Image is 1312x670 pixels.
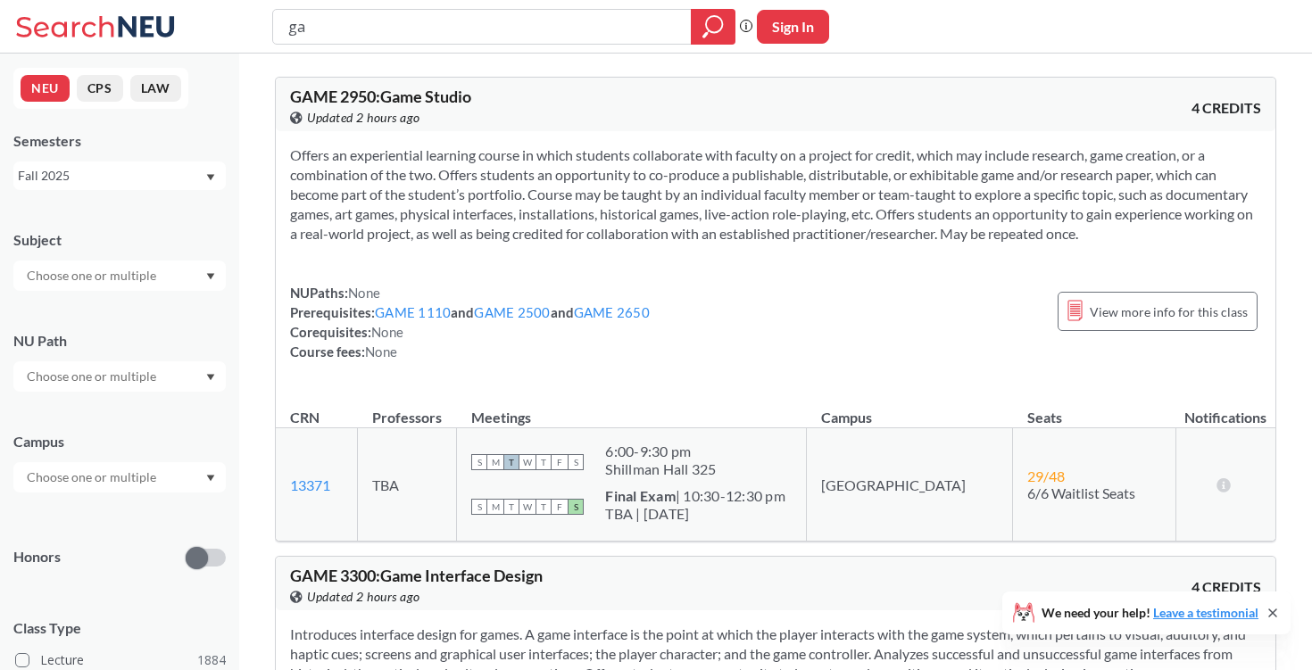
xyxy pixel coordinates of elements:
[605,487,676,504] b: Final Exam
[206,374,215,381] svg: Dropdown arrow
[807,390,1013,428] th: Campus
[1090,301,1248,323] span: View more info for this class
[13,331,226,351] div: NU Path
[307,587,420,607] span: Updated 2 hours ago
[13,261,226,291] div: Dropdown arrow
[358,428,457,542] td: TBA
[1042,607,1258,619] span: We need your help!
[371,324,403,340] span: None
[358,390,457,428] th: Professors
[807,428,1013,542] td: [GEOGRAPHIC_DATA]
[13,432,226,451] div: Campus
[605,505,785,523] div: TBA | [DATE]
[471,499,487,515] span: S
[18,366,168,387] input: Choose one or multiple
[290,145,1261,244] section: Offers an experiential learning course in which students collaborate with faculty on a project fo...
[307,108,420,128] span: Updated 2 hours ago
[13,131,226,151] div: Semesters
[487,499,503,515] span: M
[474,304,550,320] a: GAME 2500
[1192,98,1261,118] span: 4 CREDITS
[13,161,226,190] div: Fall 2025Dropdown arrow
[13,618,226,638] span: Class Type
[503,499,519,515] span: T
[605,443,716,460] div: 6:00 - 9:30 pm
[536,454,552,470] span: T
[1027,484,1135,501] span: 6/6 Waitlist Seats
[365,343,397,360] span: None
[757,10,829,44] button: Sign In
[77,75,123,102] button: CPS
[13,547,61,567] p: Honors
[552,499,568,515] span: F
[1027,467,1065,484] span: 29 / 48
[519,454,536,470] span: W
[206,475,215,482] svg: Dropdown arrow
[290,476,330,493] a: 13371
[13,230,226,250] div: Subject
[290,408,320,427] div: CRN
[18,166,204,186] div: Fall 2025
[18,467,168,488] input: Choose one or multiple
[290,87,471,106] span: GAME 2950 : Game Studio
[568,454,584,470] span: S
[691,9,735,45] div: magnifying glass
[1013,390,1175,428] th: Seats
[574,304,650,320] a: GAME 2650
[13,462,226,492] div: Dropdown arrow
[130,75,181,102] button: LAW
[290,566,543,585] span: GAME 3300 : Game Interface Design
[1153,605,1258,620] a: Leave a testimonial
[702,14,724,39] svg: magnifying glass
[605,487,785,505] div: | 10:30-12:30 pm
[206,174,215,181] svg: Dropdown arrow
[286,12,678,42] input: Class, professor, course number, "phrase"
[1175,390,1275,428] th: Notifications
[21,75,70,102] button: NEU
[18,265,168,286] input: Choose one or multiple
[13,361,226,392] div: Dropdown arrow
[471,454,487,470] span: S
[348,285,380,301] span: None
[487,454,503,470] span: M
[197,650,226,670] span: 1884
[536,499,552,515] span: T
[290,283,650,361] div: NUPaths: Prerequisites: and and Corequisites: Course fees:
[206,273,215,280] svg: Dropdown arrow
[552,454,568,470] span: F
[375,304,451,320] a: GAME 1110
[1192,577,1261,597] span: 4 CREDITS
[457,390,807,428] th: Meetings
[503,454,519,470] span: T
[605,460,716,478] div: Shillman Hall 325
[568,499,584,515] span: S
[519,499,536,515] span: W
